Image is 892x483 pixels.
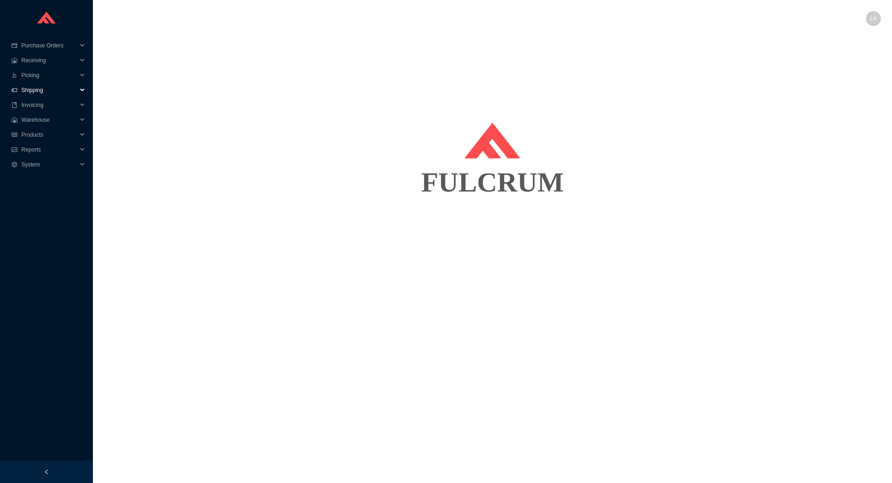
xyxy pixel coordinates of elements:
span: Invoicing [21,98,77,112]
span: fund [11,147,18,152]
span: book [11,102,18,108]
span: Products [21,127,77,142]
div: FULCRUM [104,159,881,205]
span: Picking [21,68,77,83]
span: credit-card [11,43,18,48]
span: Receiving [21,53,77,68]
span: Shipping [21,83,77,98]
span: System [21,157,77,172]
span: LA [870,11,877,26]
span: setting [11,162,18,167]
span: Reports [21,142,77,157]
span: Warehouse [21,112,77,127]
span: left [44,469,49,475]
span: read [11,132,18,138]
span: Purchase Orders [21,38,77,53]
